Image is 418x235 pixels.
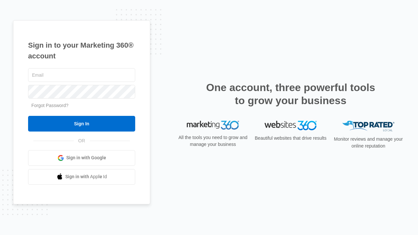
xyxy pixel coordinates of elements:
[65,173,107,180] span: Sign in with Apple Id
[342,121,394,132] img: Top Rated Local
[28,169,135,185] a: Sign in with Apple Id
[66,154,106,161] span: Sign in with Google
[28,150,135,166] a: Sign in with Google
[31,103,69,108] a: Forgot Password?
[254,135,327,142] p: Beautiful websites that drive results
[265,121,317,130] img: Websites 360
[176,134,249,148] p: All the tools you need to grow and manage your business
[187,121,239,130] img: Marketing 360
[28,40,135,61] h1: Sign in to your Marketing 360® account
[332,136,405,149] p: Monitor reviews and manage your online reputation
[28,116,135,132] input: Sign In
[204,81,377,107] h2: One account, three powerful tools to grow your business
[28,68,135,82] input: Email
[74,137,90,144] span: OR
